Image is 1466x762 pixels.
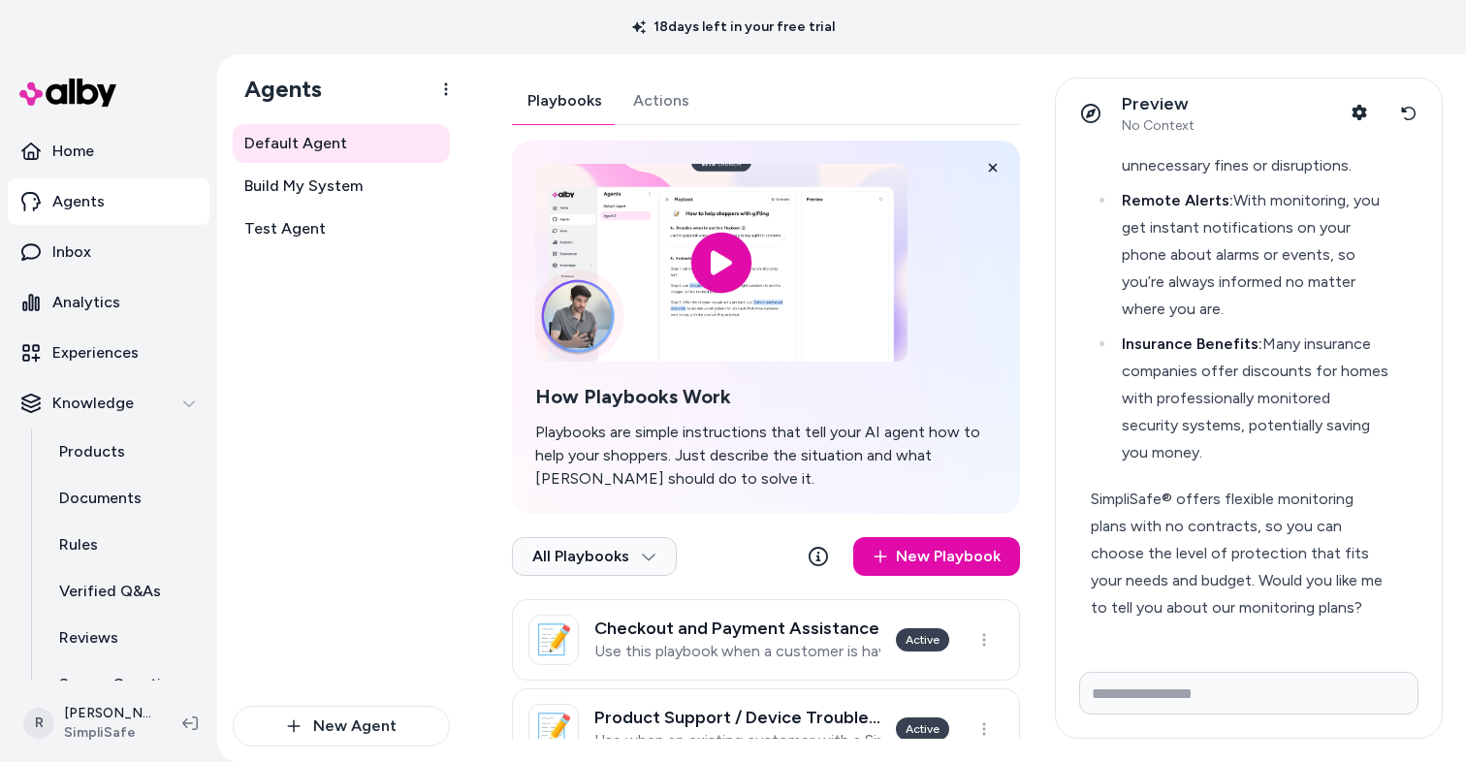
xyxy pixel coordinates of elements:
span: Build My System [244,175,363,198]
p: Survey Questions [59,673,187,696]
a: Rules [40,522,209,568]
a: Experiences [8,330,209,376]
a: Documents [40,475,209,522]
button: Actions [618,78,705,124]
p: Reviews [59,626,118,650]
strong: Remote Alerts: [1122,191,1233,209]
a: Build My System [233,167,450,206]
span: Default Agent [244,132,347,155]
p: Home [52,140,94,163]
h1: Agents [229,75,322,104]
p: Analytics [52,291,120,314]
span: SimpliSafe [64,723,151,743]
a: Agents [8,178,209,225]
p: Agents [52,190,105,213]
button: Knowledge [8,380,209,427]
h2: How Playbooks Work [535,385,997,409]
p: Preview [1122,93,1195,115]
li: With monitoring, you get instant notifications on your phone about alarms or events, so you’re al... [1116,187,1390,323]
img: alby Logo [19,79,116,107]
p: Knowledge [52,392,134,415]
p: Verified Q&As [59,580,161,603]
p: Use this playbook when a customer is having trouble completing the checkout process to purchase t... [594,642,880,661]
div: 📝 [528,704,579,754]
a: Verified Q&As [40,568,209,615]
div: Active [896,628,949,651]
a: Test Agent [233,209,450,248]
h3: Checkout and Payment Assistance [594,619,880,638]
strong: Insurance Benefits: [1122,334,1262,353]
li: Many insurance companies offer discounts for homes with professionally monitored security systems... [1116,331,1390,466]
p: Inbox [52,240,91,264]
p: 18 days left in your free trial [621,17,846,37]
p: Rules [59,533,98,556]
p: [PERSON_NAME] [64,704,151,723]
button: Playbooks [512,78,618,124]
p: Playbooks are simple instructions that tell your AI agent how to help your shoppers. Just describ... [535,421,997,491]
a: Survey Questions [40,661,209,708]
input: Write your prompt here [1079,672,1418,714]
span: No Context [1122,117,1195,135]
a: Home [8,128,209,175]
div: 📝 [528,615,579,665]
p: Experiences [52,341,139,365]
a: 📝Checkout and Payment AssistanceUse this playbook when a customer is having trouble completing th... [512,599,1020,681]
span: R [23,708,54,739]
p: Documents [59,487,142,510]
a: Inbox [8,229,209,275]
button: New Agent [233,706,450,746]
div: Active [896,717,949,741]
span: All Playbooks [532,547,656,566]
a: Analytics [8,279,209,326]
p: Use when an existing customer with a Simplisafe system is having trouble getting a specific devic... [594,731,880,750]
a: Default Agent [233,124,450,163]
p: Products [59,440,125,463]
a: Reviews [40,615,209,661]
a: New Playbook [853,537,1020,576]
div: SimpliSafe® offers flexible monitoring plans with no contracts, so you can choose the level of pr... [1091,486,1390,621]
a: Products [40,429,209,475]
button: R[PERSON_NAME]SimpliSafe [12,692,167,754]
button: All Playbooks [512,537,677,576]
span: Test Agent [244,217,326,240]
h3: Product Support / Device Troubleshooting [594,708,880,727]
